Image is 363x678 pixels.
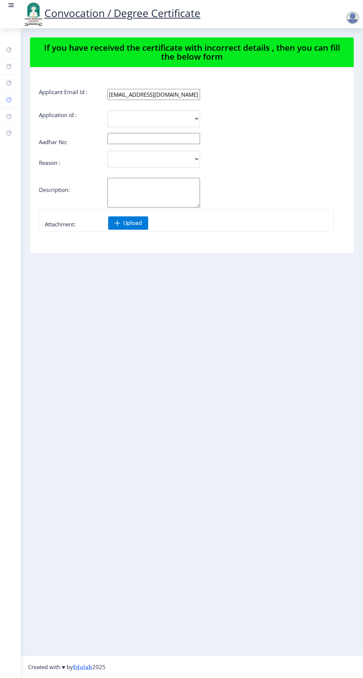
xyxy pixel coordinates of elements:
[28,663,106,671] span: Created with ♥ by 2025
[73,663,92,671] a: Edulab
[30,37,354,67] nb-card-header: If you have received the certificate with incorrect details , then you can fill the below form
[22,1,44,27] img: logo
[45,220,76,228] label: Attachment:
[39,186,70,193] label: Description:
[22,6,200,20] a: Convocation / Degree Certificate
[39,88,87,96] label: Applicant Email Id :
[123,219,142,227] span: Upload
[39,138,67,146] label: Aadhar No:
